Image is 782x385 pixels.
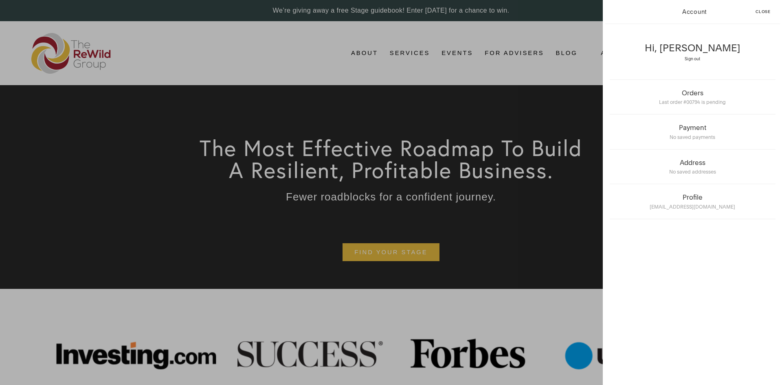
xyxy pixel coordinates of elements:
[610,89,775,97] div: Orders
[607,80,778,115] a: OrdersLast order #00794 is pending
[607,114,778,150] a: PaymentNo saved payments
[685,56,700,62] button: Sign out
[610,123,775,132] div: Payment
[610,132,775,140] div: No saved payments
[607,184,778,219] a: Profile[EMAIL_ADDRESS][DOMAIN_NAME]
[756,10,771,14] span: Close
[659,99,726,105] span: Last order #00794 is pending
[645,42,740,54] span: Hi, [PERSON_NAME]
[610,193,775,201] div: Profile
[610,201,775,210] div: [EMAIL_ADDRESS][DOMAIN_NAME]
[610,167,775,175] div: No saved addresses
[610,158,775,167] div: Address
[607,150,778,185] a: AddressNo saved addresses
